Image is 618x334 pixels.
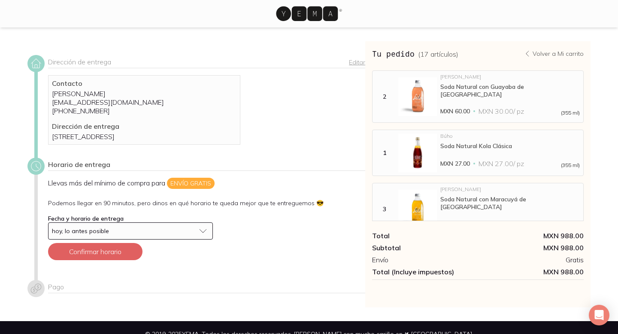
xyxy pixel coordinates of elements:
div: Dirección de entrega [48,58,365,68]
img: Soda Natural Kola Clásica [398,134,437,172]
div: [PERSON_NAME] [440,187,580,192]
span: MXN 30.00 / pz [479,107,524,115]
h3: Tu pedido [372,48,458,59]
img: Soda Natural con Guayaba de Michoacán [398,77,437,116]
div: Gratis [478,255,584,264]
div: 2 [374,93,395,100]
span: MXN 60.00 [440,107,470,115]
p: Contacto [52,79,236,88]
p: Dirección de entrega [52,122,236,131]
p: Llevas más del mínimo de compra para [48,178,365,189]
div: [PERSON_NAME] [440,74,580,79]
div: 3 [374,205,395,213]
p: [STREET_ADDRESS] [52,132,236,141]
span: Envío gratis [167,178,215,189]
p: [PHONE_NUMBER] [52,106,236,115]
div: Soda Natural con Guayaba de [GEOGRAPHIC_DATA] [440,83,580,98]
div: Total [372,231,478,240]
label: Fecha y horario de entrega [48,215,124,222]
div: Envío [372,255,478,264]
span: hoy, lo antes posible [52,227,109,235]
div: 1 [374,149,395,157]
div: Pago [48,282,365,293]
p: [EMAIL_ADDRESS][DOMAIN_NAME] [52,98,236,106]
span: MXN 27.00 / pz [479,159,524,168]
img: Soda Natural con Maracuyá de Veracruz [398,190,437,228]
div: Open Intercom Messenger [589,305,609,325]
p: Volver a Mi carrito [533,50,584,58]
button: hoy, lo antes posible [48,222,213,240]
span: MXN 90.00 [440,219,470,228]
p: [PERSON_NAME] [52,89,236,98]
a: Editar [349,58,365,66]
span: MXN 988.00 [478,267,584,276]
span: MXN 27.00 [440,159,470,168]
button: Confirmar horario [48,243,142,260]
div: Horario de entrega [48,160,365,171]
span: (355 ml) [561,163,580,168]
div: Subtotal [372,243,478,252]
span: ( 17 artículos ) [418,50,458,58]
a: Volver a Mi carrito [524,50,584,58]
div: Búho [440,134,580,139]
div: MXN 988.00 [478,231,584,240]
div: Soda Natural con Maracuyá de [GEOGRAPHIC_DATA] [440,195,580,211]
div: Soda Natural Kola Clásica [440,142,580,150]
span: Sunglass [316,199,324,207]
span: (355 ml) [561,110,580,115]
span: MXN 30.00 / pz [479,219,524,228]
div: MXN 988.00 [478,243,584,252]
p: Podemos llegar en 90 minutos, pero dinos en qué horario te queda mejor que te entreguemos [48,199,365,207]
div: Total (Incluye impuestos) [372,267,478,276]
